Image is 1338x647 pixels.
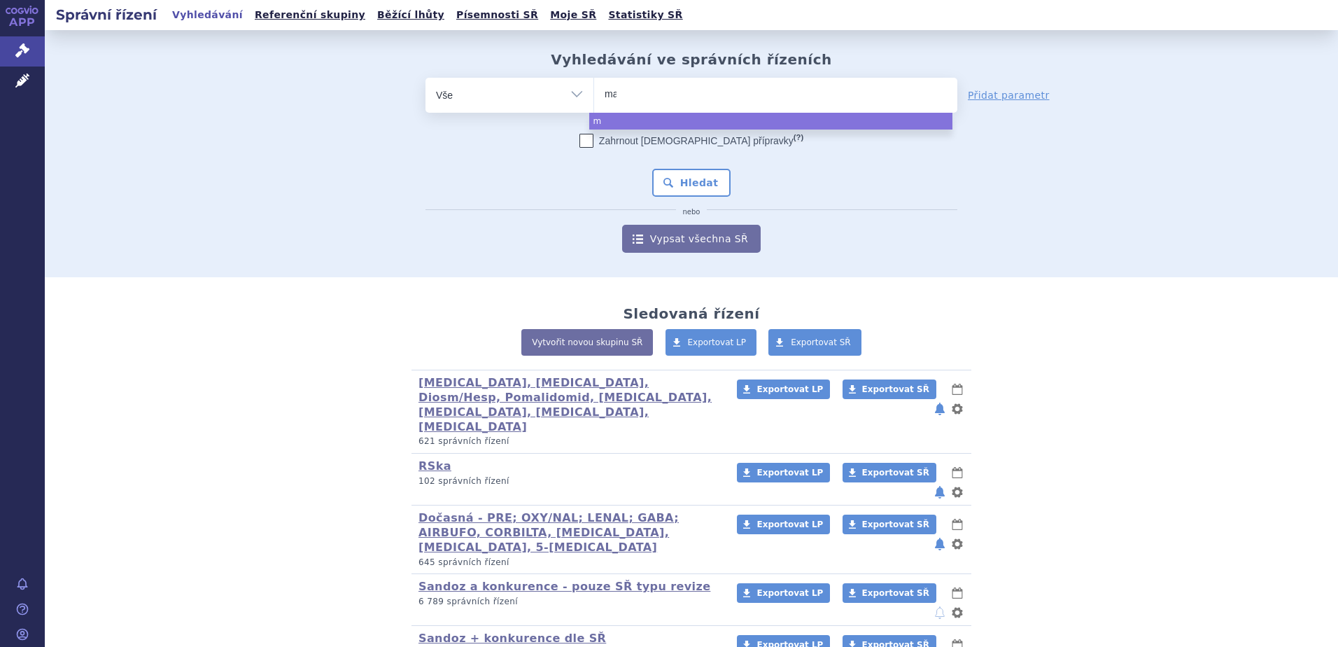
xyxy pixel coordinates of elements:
button: lhůty [950,516,964,533]
span: Exportovat LP [756,468,823,478]
a: Exportovat LP [737,583,830,603]
a: Vypsat všechna SŘ [622,225,761,253]
button: notifikace [933,604,947,621]
a: Běžící lhůty [373,6,449,25]
a: Statistiky SŘ [604,6,686,25]
button: notifikace [933,401,947,417]
button: nastavení [950,536,964,552]
span: Exportovat LP [756,588,823,598]
button: lhůty [950,464,964,481]
label: Zahrnout [DEMOGRAPHIC_DATA] přípravky [579,134,803,148]
button: Hledat [652,169,731,197]
a: Přidat parametr [968,88,1050,102]
p: 621 správních řízení [418,436,719,447]
a: Exportovat SŘ [843,583,936,603]
span: Exportovat SŘ [862,384,929,394]
span: Exportovat SŘ [862,588,929,598]
p: 645 správních řízení [418,557,719,569]
span: Exportovat LP [756,520,823,529]
a: Vyhledávání [168,6,247,25]
a: [MEDICAL_DATA], [MEDICAL_DATA], Diosm/Hesp, Pomalidomid, [MEDICAL_DATA], [MEDICAL_DATA], [MEDICAL... [418,376,712,433]
button: nastavení [950,484,964,501]
a: RSka [418,459,451,473]
span: Exportovat LP [756,384,823,394]
a: Vytvořit novou skupinu SŘ [521,329,653,356]
button: nastavení [950,604,964,621]
a: Exportovat SŘ [843,515,936,534]
button: lhůty [950,381,964,398]
p: 6 789 správních řízení [418,596,719,608]
i: nebo [676,208,707,216]
a: Exportovat SŘ [768,329,861,356]
button: nastavení [950,401,964,417]
span: Exportovat LP [688,338,747,347]
span: Exportovat SŘ [862,520,929,529]
p: 102 správních řízení [418,475,719,487]
a: Exportovat SŘ [843,380,936,399]
h2: Sledovaná řízení [623,305,759,322]
h2: Vyhledávání ve správních řízeních [551,51,832,68]
h2: Správní řízení [45,5,168,25]
a: Referenční skupiny [251,6,369,25]
span: Exportovat SŘ [862,468,929,478]
a: Exportovat LP [666,329,757,356]
a: Dočasná - PRE; OXY/NAL; LENAL; GABA; AIRBUFO, CORBILTA, [MEDICAL_DATA], [MEDICAL_DATA], 5-[MEDICA... [418,511,679,554]
a: Písemnosti SŘ [452,6,542,25]
li: m [589,113,952,130]
a: Moje SŘ [546,6,600,25]
button: notifikace [933,536,947,552]
a: Exportovat LP [737,380,830,399]
a: Exportovat LP [737,515,830,534]
a: Exportovat SŘ [843,463,936,482]
button: notifikace [933,484,947,501]
button: lhůty [950,585,964,601]
abbr: (?) [794,133,803,142]
a: Exportovat LP [737,463,830,482]
a: Sandoz a konkurence - pouze SŘ typu revize [418,580,710,593]
a: Sandoz + konkurence dle SŘ [418,632,606,645]
span: Exportovat SŘ [791,338,851,347]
